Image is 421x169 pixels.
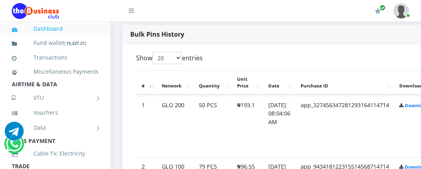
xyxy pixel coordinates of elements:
td: [DATE] 08:04:06 AM [264,96,295,157]
th: #: activate to sort column descending [137,71,156,95]
td: GLO 200 [157,96,193,157]
td: app_327456347281293164114714 [296,96,394,157]
th: Unit Price: activate to sort column ascending [232,71,263,95]
img: User [393,3,409,19]
strong: Bulk Pins History [130,30,184,39]
a: Chat for support [6,140,22,153]
th: Network: activate to sort column ascending [157,71,193,95]
a: Dashboard [12,20,99,38]
a: Chat for support [5,128,24,141]
a: VTU [12,88,99,108]
span: Renew/Upgrade Subscription [380,5,385,11]
td: 50 PCS [194,96,232,157]
a: Data [12,118,99,137]
select: Showentries [152,52,182,64]
img: Logo [12,3,59,19]
a: Cable TV, Electricity [12,145,99,163]
th: Quantity: activate to sort column ascending [194,71,232,95]
b: 19,327.21 [66,40,85,46]
td: 1 [137,96,156,157]
td: ₦193.1 [232,96,263,157]
label: Show entries [136,52,203,64]
i: Renew/Upgrade Subscription [375,8,381,14]
th: Date: activate to sort column ascending [264,71,295,95]
a: Transactions [12,48,99,67]
a: Vouchers [12,104,99,122]
a: Miscellaneous Payments [12,63,99,81]
th: Purchase ID: activate to sort column ascending [296,71,394,95]
a: Fund wallet[19,327.21] [12,34,99,52]
small: [ ] [64,40,86,46]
